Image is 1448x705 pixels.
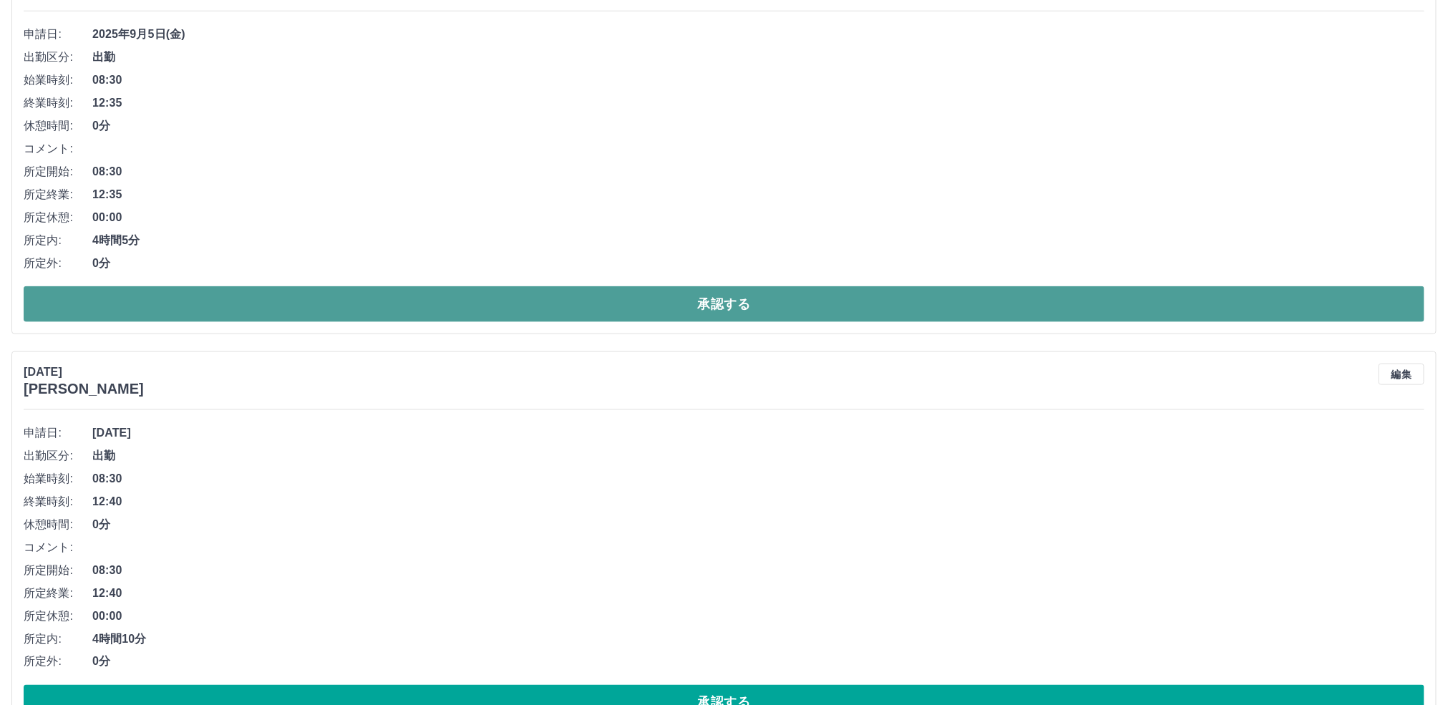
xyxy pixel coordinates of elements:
[92,424,1424,442] span: [DATE]
[92,26,1424,43] span: 2025年9月5日(金)
[92,653,1424,671] span: 0分
[24,653,92,671] span: 所定外:
[24,186,92,203] span: 所定終業:
[24,72,92,89] span: 始業時刻:
[24,163,92,180] span: 所定開始:
[92,94,1424,112] span: 12:35
[24,255,92,272] span: 所定外:
[24,539,92,556] span: コメント:
[1379,364,1424,385] button: 編集
[24,286,1424,322] button: 承認する
[92,49,1424,66] span: 出勤
[92,447,1424,465] span: 出勤
[24,424,92,442] span: 申請日:
[24,562,92,579] span: 所定開始:
[24,140,92,157] span: コメント:
[24,117,92,135] span: 休憩時間:
[92,631,1424,648] span: 4時間10分
[24,94,92,112] span: 終業時刻:
[24,364,144,381] p: [DATE]
[92,470,1424,487] span: 08:30
[24,49,92,66] span: 出勤区分:
[92,163,1424,180] span: 08:30
[24,209,92,226] span: 所定休憩:
[24,585,92,602] span: 所定終業:
[24,608,92,625] span: 所定休憩:
[92,232,1424,249] span: 4時間5分
[24,470,92,487] span: 始業時刻:
[92,72,1424,89] span: 08:30
[24,232,92,249] span: 所定内:
[92,608,1424,625] span: 00:00
[92,562,1424,579] span: 08:30
[92,209,1424,226] span: 00:00
[24,516,92,533] span: 休憩時間:
[24,631,92,648] span: 所定内:
[92,117,1424,135] span: 0分
[92,585,1424,602] span: 12:40
[24,381,144,397] h3: [PERSON_NAME]
[24,493,92,510] span: 終業時刻:
[92,255,1424,272] span: 0分
[24,26,92,43] span: 申請日:
[92,186,1424,203] span: 12:35
[92,516,1424,533] span: 0分
[24,447,92,465] span: 出勤区分:
[92,493,1424,510] span: 12:40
